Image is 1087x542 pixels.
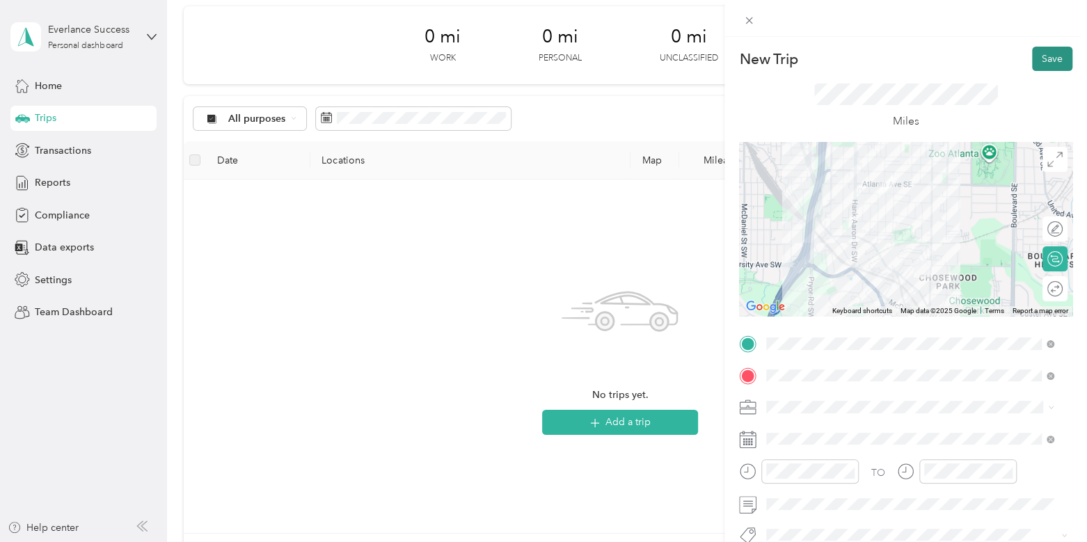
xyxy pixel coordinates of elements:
iframe: Everlance-gr Chat Button Frame [1009,464,1087,542]
a: Terms (opens in new tab) [985,307,1004,314]
p: New Trip [739,49,798,69]
a: Open this area in Google Maps (opens a new window) [743,298,788,316]
button: Save [1032,47,1072,71]
button: Keyboard shortcuts [832,306,892,316]
a: Report a map error [1013,307,1068,314]
span: Map data ©2025 Google [900,307,976,314]
p: Miles [893,113,919,130]
img: Google [743,298,788,316]
div: TO [871,465,885,480]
